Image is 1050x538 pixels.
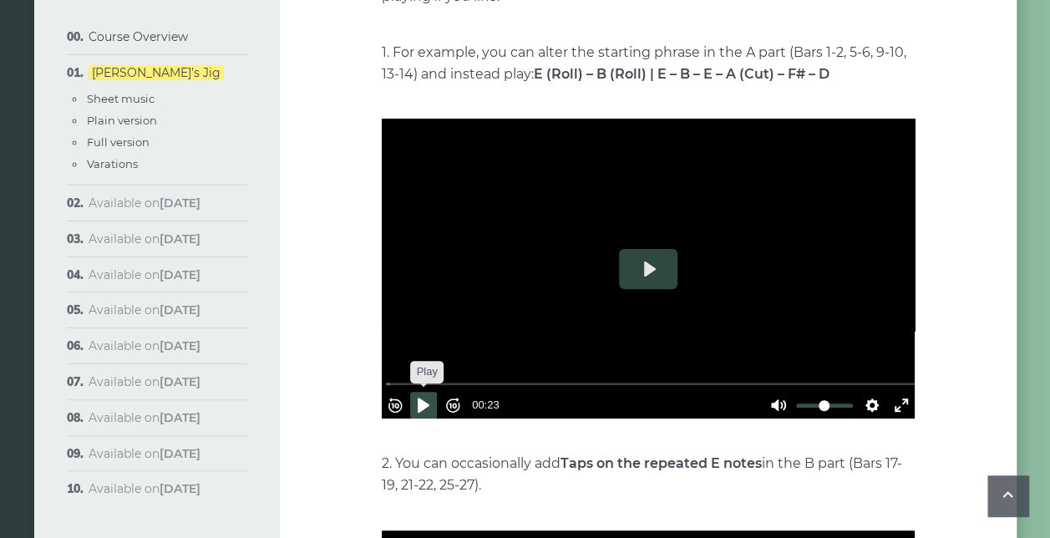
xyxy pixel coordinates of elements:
[89,29,188,44] a: Course Overview
[87,92,155,105] a: Sheet music
[534,66,829,82] strong: E (Roll) – B (Roll) | E – B – E – A (Cut) – F# – D
[160,446,200,461] strong: [DATE]
[89,481,200,496] span: Available on
[87,157,138,170] a: Varations
[160,195,200,211] strong: [DATE]
[160,231,200,246] strong: [DATE]
[89,374,200,389] span: Available on
[89,410,200,425] span: Available on
[160,481,200,496] strong: [DATE]
[561,455,762,471] strong: Taps on the repeated E notes
[382,42,915,85] p: 1. For example, you can alter the starting phrase in the A part (Bars 1-2, 5-6, 9-10, 13-14) and ...
[87,114,157,127] a: Plain version
[160,410,200,425] strong: [DATE]
[89,231,200,246] span: Available on
[89,302,200,317] span: Available on
[160,302,200,317] strong: [DATE]
[160,338,200,353] strong: [DATE]
[89,446,200,461] span: Available on
[89,195,200,211] span: Available on
[382,453,915,496] p: 2. You can occasionally add in the B part (Bars 17-19, 21-22, 25-27).
[160,374,200,389] strong: [DATE]
[89,338,200,353] span: Available on
[89,65,224,80] a: [PERSON_NAME]’s Jig
[89,267,200,282] span: Available on
[87,135,150,149] a: Full version
[160,267,200,282] strong: [DATE]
